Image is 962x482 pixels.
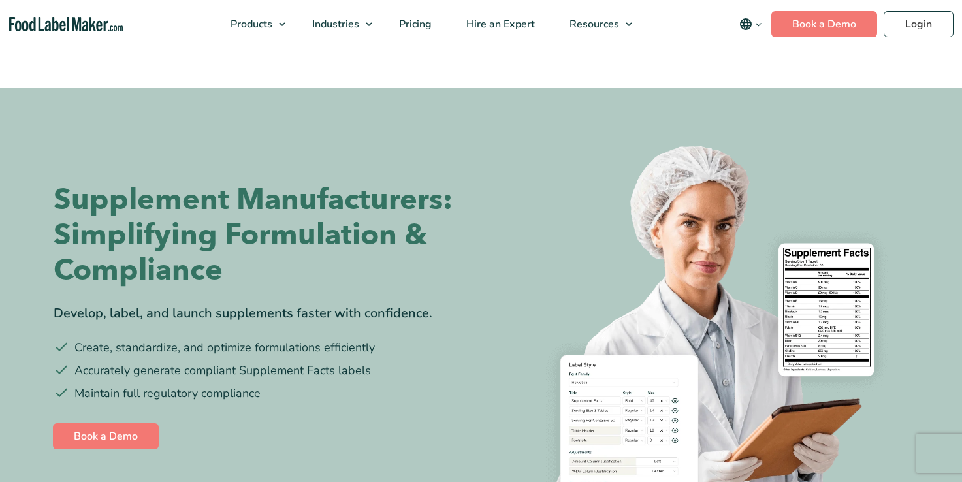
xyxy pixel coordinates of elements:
span: Industries [308,17,361,31]
span: Resources [566,17,620,31]
li: Maintain full regulatory compliance [54,385,472,402]
span: Hire an Expert [462,17,536,31]
li: Create, standardize, and optimize formulations efficiently [54,339,472,357]
a: Book a Demo [53,423,159,449]
h1: Supplement Manufacturers: Simplifying Formulation & Compliance [54,182,472,288]
span: Pricing [395,17,433,31]
a: Book a Demo [771,11,877,37]
span: Products [227,17,274,31]
li: Accurately generate compliant Supplement Facts labels [54,362,472,379]
a: Login [884,11,954,37]
div: Develop, label, and launch supplements faster with confidence. [54,304,472,323]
